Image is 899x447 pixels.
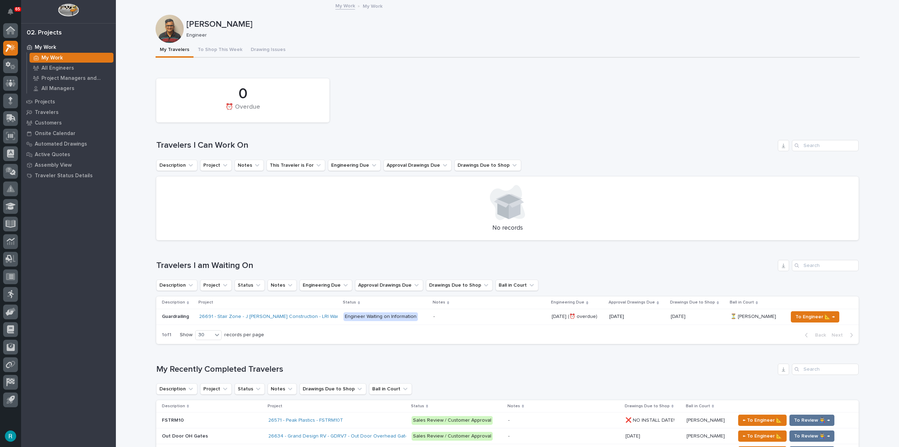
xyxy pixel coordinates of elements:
p: [DATE] (⏰ overdue) [552,312,599,320]
p: My Work [35,44,56,51]
div: Engineer Waiting on Information [343,312,418,321]
p: Travelers [35,109,59,116]
button: Drawings Due to Shop [454,160,521,171]
div: Notifications65 [9,8,18,20]
p: Show [180,332,192,338]
span: To Review 👨‍🏭 → [794,416,830,424]
h1: Travelers I am Waiting On [156,261,775,271]
button: Next [829,332,859,338]
h1: Travelers I Can Work On [156,140,775,151]
p: 65 [15,7,20,12]
a: My Work [335,1,355,9]
button: Drawings Due to Shop [300,383,366,395]
a: Projects [21,96,116,107]
a: Customers [21,117,116,128]
span: ← To Engineer 📐 [743,416,782,424]
p: Engineering Due [551,299,584,306]
a: 26571 - Peak Plastics - FSTRM10T [268,417,343,423]
button: Notes [268,280,297,291]
p: Status [343,299,356,306]
p: [PERSON_NAME] [186,19,857,30]
button: Approval Drawings Due [383,160,452,171]
p: Out Door OH Gates [162,432,209,439]
span: Next [832,332,847,338]
p: Ball in Court [730,299,754,306]
span: Back [811,332,826,338]
div: - [508,417,510,423]
button: Engineering Due [328,160,381,171]
p: [PERSON_NAME] [687,416,726,423]
button: Project [200,383,232,395]
button: ← To Engineer 📐 [738,430,787,442]
button: Description [156,160,197,171]
p: Guardrailing [162,312,190,320]
p: Description [162,402,185,410]
p: Assembly View [35,162,72,168]
p: Customers [35,120,62,126]
a: All Engineers [27,63,116,73]
button: Ball in Court [369,383,412,395]
p: Project [198,299,213,306]
div: - [508,433,510,439]
button: Ball in Court [496,280,538,291]
tr: GuardrailingGuardrailing 26691 - Stair Zone - J [PERSON_NAME] Construction - LRI Warehouse Engine... [156,309,859,325]
p: All Engineers [41,65,74,71]
button: users-avatar [3,429,18,443]
p: My Work [363,2,382,9]
button: My Travelers [156,43,193,58]
p: [DATE] [671,312,687,320]
button: Back [799,332,829,338]
tr: FSTRM10FSTRM10 26571 - Peak Plastics - FSTRM10T Sales Review / Customer Approval- ❌ NO INSTALL DA... [156,413,859,428]
p: ❌ NO INSTALL DATE! [625,416,676,423]
a: Traveler Status Details [21,170,116,181]
p: 1 of 1 [156,326,177,344]
p: Project [268,402,282,410]
p: Project Managers and Engineers [41,75,111,82]
a: My Work [21,42,116,52]
a: Automated Drawings [21,139,116,149]
p: No records [165,224,850,232]
a: 26634 - Grand Design RV - GDRV7 - Out Door Overhead Gates (2) [268,433,418,439]
span: To Review 👨‍🏭 → [794,432,830,440]
p: [DATE] [609,314,665,320]
p: Onsite Calendar [35,130,76,137]
button: Notes [268,383,297,395]
div: 0 [168,85,317,103]
button: Project [200,160,232,171]
button: To Shop This Week [193,43,247,58]
p: Automated Drawings [35,141,87,147]
p: Ball in Court [686,402,710,410]
p: Active Quotes [35,152,70,158]
button: Project [200,280,232,291]
button: Status [235,383,265,395]
p: Approval Drawings Due [609,299,655,306]
a: Travelers [21,107,116,117]
p: ⏳ [PERSON_NAME] [730,312,777,320]
button: Description [156,280,197,291]
a: Project Managers and Engineers [27,73,116,83]
button: Description [156,383,197,395]
p: Notes [507,402,520,410]
div: Search [792,140,859,151]
input: Search [792,260,859,271]
button: Engineering Due [300,280,352,291]
p: [DATE] [625,432,642,439]
a: Assembly View [21,160,116,170]
button: Drawings Due to Shop [426,280,493,291]
div: Sales Review / Customer Approval [412,416,493,425]
a: 26691 - Stair Zone - J [PERSON_NAME] Construction - LRI Warehouse [199,314,356,320]
div: - [433,314,435,320]
div: Sales Review / Customer Approval [412,432,493,441]
div: 02. Projects [27,29,62,37]
input: Search [792,364,859,375]
p: records per page [224,332,264,338]
div: 30 [196,331,212,339]
span: ← To Engineer 📐 [743,432,782,440]
p: Traveler Status Details [35,173,93,179]
a: Onsite Calendar [21,128,116,139]
h1: My Recently Completed Travelers [156,364,775,375]
a: Active Quotes [21,149,116,160]
p: FSTRM10 [162,416,185,423]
